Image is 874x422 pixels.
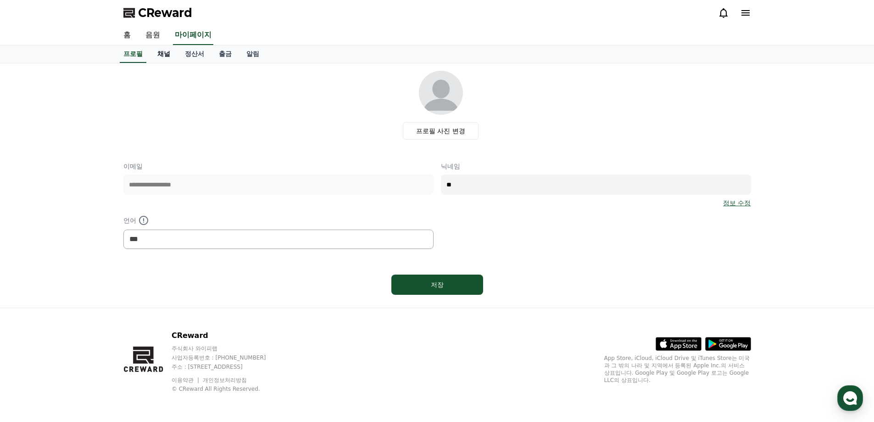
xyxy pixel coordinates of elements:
p: 사업자등록번호 : [PHONE_NUMBER] [172,354,284,361]
p: 주식회사 와이피랩 [172,345,284,352]
a: 음원 [138,26,167,45]
a: CReward [123,6,192,20]
p: App Store, iCloud, iCloud Drive 및 iTunes Store는 미국과 그 밖의 나라 및 지역에서 등록된 Apple Inc.의 서비스 상표입니다. Goo... [604,354,751,384]
a: 정보 수정 [723,198,751,208]
button: 저장 [391,275,483,295]
a: 개인정보처리방침 [203,377,247,383]
a: 설정 [118,291,176,314]
p: 닉네임 [441,162,751,171]
div: 저장 [410,280,465,289]
a: 홈 [3,291,61,314]
span: 홈 [29,305,34,312]
p: 언어 [123,215,434,226]
span: 대화 [84,305,95,313]
a: 홈 [116,26,138,45]
p: CReward [172,330,284,341]
p: 주소 : [STREET_ADDRESS] [172,363,284,371]
a: 이용약관 [172,377,200,383]
span: 설정 [142,305,153,312]
a: 출금 [212,45,239,63]
a: 알림 [239,45,267,63]
p: © CReward All Rights Reserved. [172,385,284,393]
a: 정산서 [178,45,212,63]
span: CReward [138,6,192,20]
p: 이메일 [123,162,434,171]
a: 프로필 [120,45,146,63]
label: 프로필 사진 변경 [403,122,479,140]
img: profile_image [419,71,463,115]
a: 대화 [61,291,118,314]
a: 채널 [150,45,178,63]
a: 마이페이지 [173,26,213,45]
